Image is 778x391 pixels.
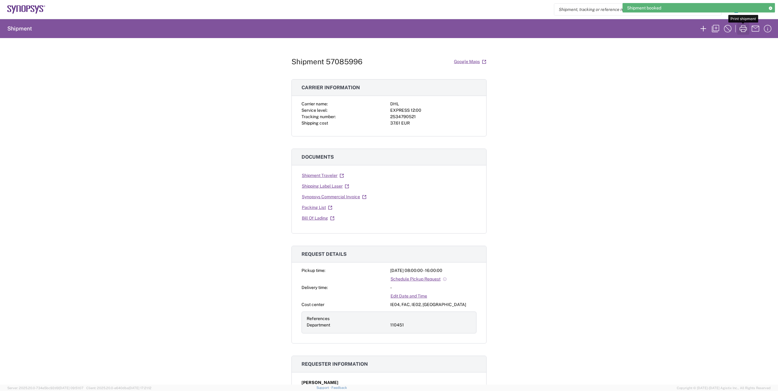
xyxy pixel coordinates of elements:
[677,385,771,391] span: Copyright © [DATE]-[DATE] Agistix Inc., All Rights Reserved
[390,291,427,301] a: Edit Date and Time
[302,108,327,113] span: Service level:
[390,114,476,120] div: 2534790521
[302,285,328,290] span: Delivery time:
[302,181,349,192] a: Shipping Label Laser
[390,120,476,126] div: 37.61 EUR
[302,170,344,181] a: Shipment Traveler
[390,101,476,107] div: DHL
[129,386,152,390] span: [DATE] 17:21:12
[302,268,325,273] span: Pickup time:
[627,5,661,11] span: Shipment booked
[454,56,487,67] a: Google Maps
[302,251,347,257] span: Request details
[302,101,328,106] span: Carrier name:
[302,361,368,367] span: Requester information
[307,316,330,321] span: References
[390,274,447,284] a: Schedule Pickup Request
[291,57,362,66] h1: Shipment 57085996
[7,25,32,32] h2: Shipment
[302,114,336,119] span: Tracking number:
[302,121,328,125] span: Shipping cost
[302,85,360,90] span: Carrier information
[390,284,476,291] div: -
[302,192,367,202] a: Synopsys Commercial Invoice
[390,267,476,274] div: [DATE] 08:00:00 - 16:00:00
[390,301,476,308] div: IE04, FAC, IE02, [GEOGRAPHIC_DATA]
[316,386,332,389] a: Support
[390,107,476,114] div: EXPRESS 12:00
[302,154,334,160] span: Documents
[302,302,324,307] span: Cost center
[7,386,84,390] span: Server: 2025.20.0-734e5bc92d9
[390,322,471,328] div: 110451
[86,386,152,390] span: Client: 2025.20.0-e640dba
[554,4,712,15] input: Shipment, tracking or reference number
[59,386,84,390] span: [DATE] 09:51:07
[331,386,347,389] a: Feedback
[307,322,388,328] div: Department
[302,202,333,213] a: Packing List
[302,379,338,386] span: [PERSON_NAME]
[302,213,335,224] a: Bill Of Lading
